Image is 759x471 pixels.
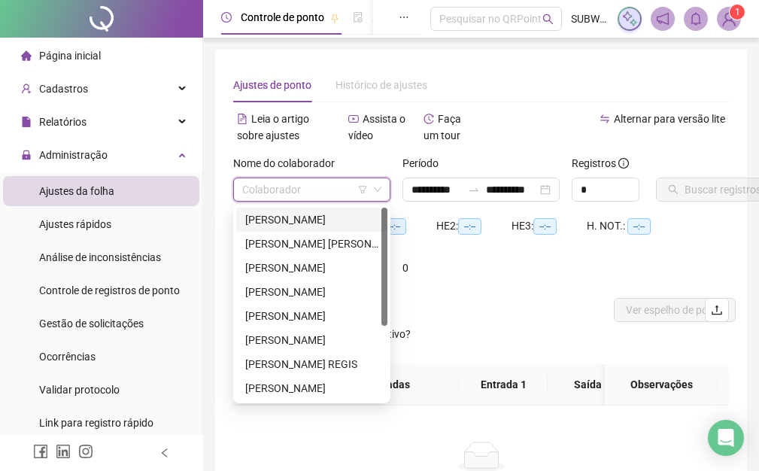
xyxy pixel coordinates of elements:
div: CRISLANE DOS SANTOS COSTA [236,280,387,304]
span: user-add [21,84,32,94]
span: Controle de registros de ponto [39,284,180,296]
span: filter [358,185,367,194]
span: bell [689,12,703,26]
span: Ocorrências [39,351,96,363]
span: pushpin [330,14,339,23]
span: Alternar para versão lite [614,113,725,125]
span: file-done [353,12,363,23]
div: [PERSON_NAME] [245,284,378,300]
span: swap [600,114,610,124]
div: ALISSA FRANCINE PENELUC DAMASCENO SANTOS [236,232,387,256]
div: [PERSON_NAME] REGIS [245,356,378,372]
div: ADRIANA NASCIMENTO SANTOS [236,208,387,232]
span: info-circle [618,158,629,169]
span: Assista o vídeo [348,113,405,141]
div: HE 1: [361,217,436,235]
span: Leia o artigo sobre ajustes [237,113,309,141]
span: clock-circle [221,12,232,23]
span: Link para registro rápido [39,417,153,429]
th: Entrada 1 [459,364,548,406]
div: [PERSON_NAME] [PERSON_NAME] [245,235,378,252]
span: left [159,448,170,458]
span: Admissão digital [372,11,450,23]
span: upload [711,304,723,316]
span: youtube [348,114,359,124]
sup: Atualize o seu contato no menu Meus Dados [730,5,745,20]
span: Observações [617,376,706,393]
span: --:-- [627,218,651,235]
span: facebook [33,444,48,459]
span: ellipsis [399,12,409,23]
span: Cadastros [39,83,88,95]
span: home [21,50,32,61]
span: Histórico de ajustes [335,79,427,91]
th: Observações [605,364,718,406]
button: Ver espelho de ponto [614,298,736,322]
span: --:-- [383,218,406,235]
div: H. NOT.: [587,217,685,235]
span: notification [656,12,669,26]
div: LAYSA SANTOS CARIBÉ OLIVEIRA [236,376,387,400]
div: JACIANE DOS SANTOS RIBEIRO [236,328,387,352]
span: history [424,114,434,124]
span: Registros [572,155,629,172]
div: Open Intercom Messenger [708,420,744,456]
span: Relatórios [39,116,87,128]
span: SUBWAY [571,11,609,27]
span: Administração [39,149,108,161]
span: down [373,185,382,194]
img: sparkle-icon.fc2bf0ac1784a2077858766a79e2daf3.svg [621,11,638,27]
div: [PERSON_NAME] [245,260,378,276]
span: linkedin [56,444,71,459]
span: --:-- [458,218,481,235]
span: file [21,117,32,127]
span: Gestão de solicitações [39,318,144,330]
div: ELMA CRUZ CELESTINO [236,304,387,328]
th: Saída 1 [548,364,636,406]
span: Ajustes de ponto [233,79,311,91]
span: Validar protocolo [39,384,120,396]
span: Faça um tour [424,113,461,141]
span: 0 [402,262,408,274]
span: search [542,14,554,25]
img: 7526 [718,8,740,30]
div: HE 2: [436,217,512,235]
div: HE 3: [512,217,587,235]
span: file-text [237,114,247,124]
span: lock [21,150,32,160]
div: [PERSON_NAME] [245,380,378,397]
div: [PERSON_NAME] [245,308,378,324]
span: Ajustes rápidos [39,218,111,230]
label: Nome do colaborador [233,155,345,172]
label: Período [402,155,448,172]
span: Análise de inconsistências [39,251,161,263]
span: --:-- [533,218,557,235]
div: [PERSON_NAME] [245,211,378,228]
span: Página inicial [39,50,101,62]
span: instagram [78,444,93,459]
span: Controle de ponto [241,11,324,23]
span: 1 [735,7,740,17]
div: JOCILENE SILVEIRA REGIS [236,352,387,376]
div: [PERSON_NAME] [245,332,378,348]
div: CLEIDIANE CARDOSO DOS SANTOS [236,256,387,280]
span: Ajustes da folha [39,185,114,197]
span: to [468,184,480,196]
span: swap-right [468,184,480,196]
